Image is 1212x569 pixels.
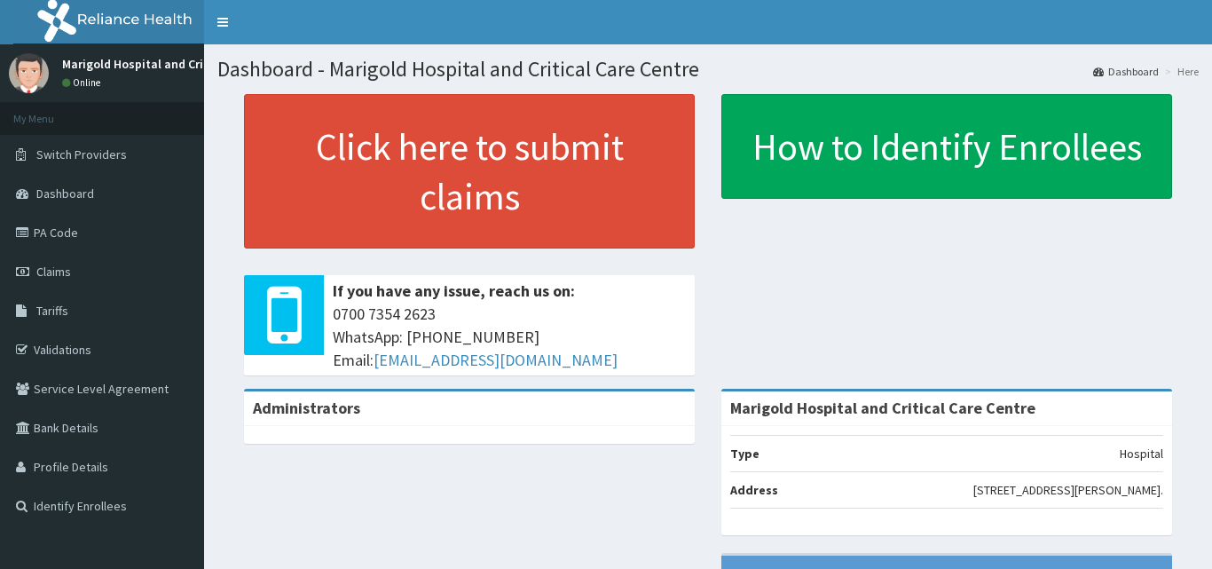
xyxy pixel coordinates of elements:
span: Claims [36,264,71,280]
a: Dashboard [1093,64,1159,79]
b: Type [730,446,759,462]
span: Tariffs [36,303,68,319]
b: Address [730,482,778,498]
strong: Marigold Hospital and Critical Care Centre [730,398,1035,418]
b: Administrators [253,398,360,418]
p: [STREET_ADDRESS][PERSON_NAME]. [973,481,1163,499]
span: Switch Providers [36,146,127,162]
h1: Dashboard - Marigold Hospital and Critical Care Centre [217,58,1199,81]
li: Here [1161,64,1199,79]
a: [EMAIL_ADDRESS][DOMAIN_NAME] [374,350,618,370]
span: 0700 7354 2623 WhatsApp: [PHONE_NUMBER] Email: [333,303,686,371]
p: Marigold Hospital and Critical Care Centre [62,58,295,70]
a: How to Identify Enrollees [721,94,1172,199]
a: Click here to submit claims [244,94,695,249]
img: User Image [9,53,49,93]
b: If you have any issue, reach us on: [333,281,575,301]
a: Online [62,76,105,89]
span: Dashboard [36,186,94,202]
p: Hospital [1120,445,1163,462]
